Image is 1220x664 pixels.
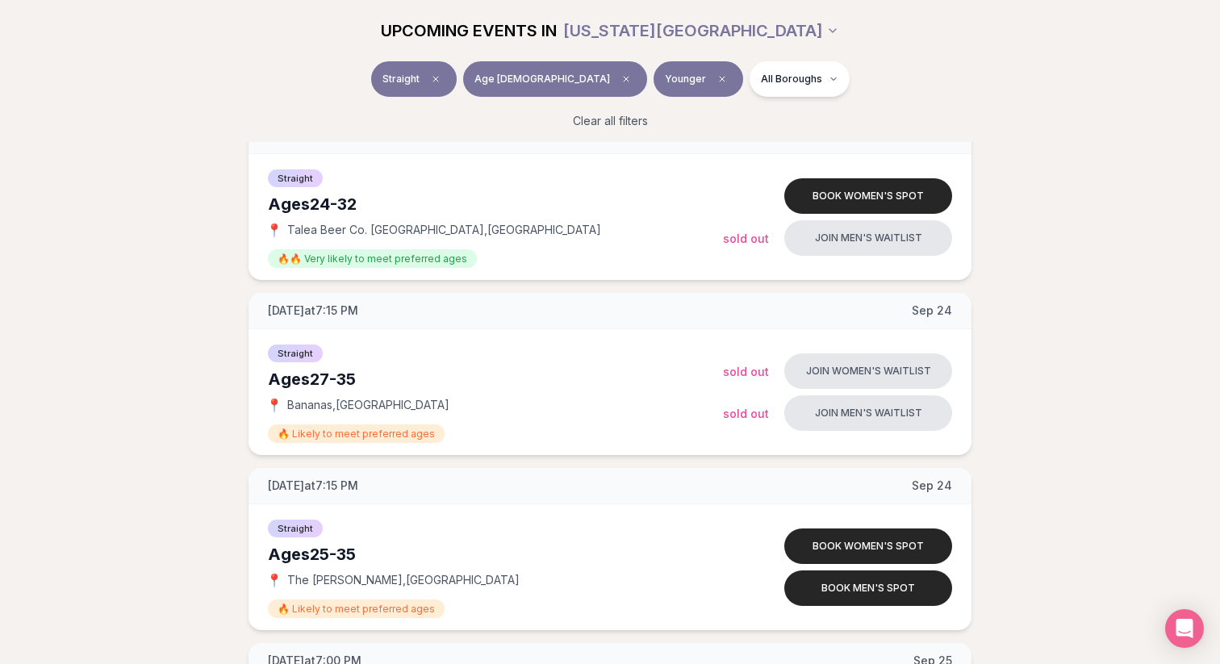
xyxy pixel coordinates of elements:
[268,574,281,587] span: 📍
[665,73,706,86] span: Younger
[268,478,358,494] span: [DATE] at 7:15 PM
[463,61,647,97] button: Age [DEMOGRAPHIC_DATA]Clear age
[723,365,769,378] span: Sold Out
[287,397,449,413] span: Bananas , [GEOGRAPHIC_DATA]
[712,69,732,89] span: Clear preference
[723,407,769,420] span: Sold Out
[268,368,723,390] div: Ages 27-35
[268,223,281,236] span: 📍
[268,169,323,187] span: Straight
[268,249,477,268] span: 🔥🔥 Very likely to meet preferred ages
[268,399,281,411] span: 📍
[382,73,420,86] span: Straight
[912,303,952,319] span: Sep 24
[784,395,952,431] button: Join men's waitlist
[1165,609,1204,648] div: Open Intercom Messenger
[563,103,658,139] button: Clear all filters
[750,61,850,97] button: All Boroughs
[474,73,610,86] span: Age [DEMOGRAPHIC_DATA]
[287,222,601,238] span: Talea Beer Co. [GEOGRAPHIC_DATA] , [GEOGRAPHIC_DATA]
[426,69,445,89] span: Clear event type filter
[268,543,723,566] div: Ages 25-35
[784,570,952,606] button: Book men's spot
[912,478,952,494] span: Sep 24
[268,193,723,215] div: Ages 24-32
[268,424,445,443] span: 🔥 Likely to meet preferred ages
[268,520,323,537] span: Straight
[381,19,557,42] span: UPCOMING EVENTS IN
[723,232,769,245] span: Sold Out
[784,353,952,389] button: Join women's waitlist
[784,528,952,564] button: Book women's spot
[784,220,952,256] button: Join men's waitlist
[371,61,457,97] button: StraightClear event type filter
[268,303,358,319] span: [DATE] at 7:15 PM
[784,178,952,214] button: Book women's spot
[761,73,822,86] span: All Boroughs
[616,69,636,89] span: Clear age
[268,345,323,362] span: Straight
[287,572,520,588] span: The [PERSON_NAME] , [GEOGRAPHIC_DATA]
[268,599,445,618] span: 🔥 Likely to meet preferred ages
[563,13,839,48] button: [US_STATE][GEOGRAPHIC_DATA]
[654,61,743,97] button: YoungerClear preference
